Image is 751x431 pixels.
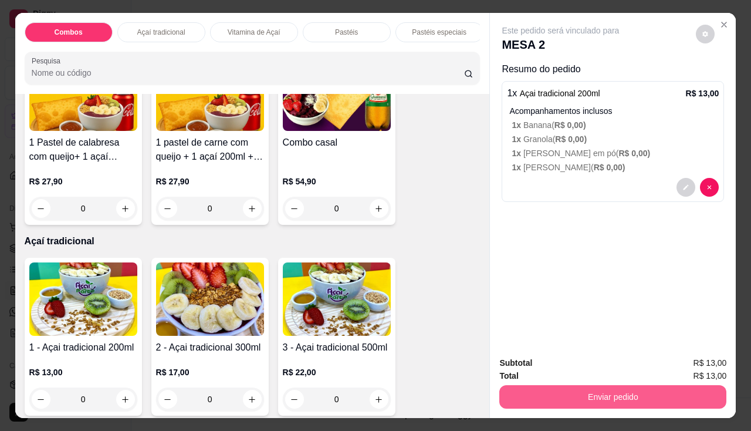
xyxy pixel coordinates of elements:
span: 1 x [512,149,523,158]
img: product-image [29,58,137,131]
button: decrease-product-quantity [696,25,715,43]
span: 1 x [512,120,523,130]
span: Açai tradicional 200ml [520,89,600,98]
img: product-image [156,262,264,336]
label: Pesquisa [32,56,65,66]
h4: Combo casal [283,136,391,150]
span: R$ 0,00 ) [618,149,650,158]
p: R$ 22,00 [283,366,391,378]
p: [PERSON_NAME] em pó ( [512,147,719,159]
p: R$ 13,00 [29,366,137,378]
p: Pastéis especiais [412,28,466,37]
button: Enviar pedido [499,385,726,409]
p: Açaí tradicional [25,234,481,248]
p: R$ 13,00 [686,87,719,99]
span: 1 x [512,163,523,172]
p: MESA 2 [502,36,619,53]
strong: Subtotal [499,358,532,368]
h4: 1 pastel de carne com queijo + 1 açaí 200ml + 1 refri lata 220ml [156,136,264,164]
h4: 1 - Açai tradicional 200ml [29,341,137,355]
p: Este pedido será vinculado para [502,25,619,36]
img: product-image [283,58,391,131]
p: 1 x [507,86,600,100]
p: Pastéis [335,28,358,37]
p: R$ 54,90 [283,176,391,187]
span: R$ 0,00 ) [594,163,625,172]
p: Vitamina de Açaí [228,28,280,37]
button: decrease-product-quantity [676,178,695,197]
span: R$ 13,00 [694,369,727,382]
p: Açaí tradicional [137,28,185,37]
p: Granola ( [512,133,719,145]
img: product-image [283,262,391,336]
p: Combos [55,28,83,37]
h4: 3 - Açai tradicional 500ml [283,341,391,355]
strong: Total [499,371,518,381]
p: R$ 27,90 [156,176,264,187]
h4: 1 Pastel de calabresa com queijo+ 1 açaí 200ml+ 1 refri lata 220ml [29,136,137,164]
p: R$ 27,90 [29,176,137,187]
button: Close [715,15,733,34]
input: Pesquisa [32,67,464,79]
span: 1 x [512,134,523,144]
img: product-image [29,262,137,336]
button: decrease-product-quantity [700,178,719,197]
p: Resumo do pedido [502,62,724,76]
span: R$ 0,00 ) [554,120,586,130]
p: Banana ( [512,119,719,131]
p: Acompanhamentos inclusos [509,105,719,117]
p: [PERSON_NAME] ( [512,161,719,173]
span: R$ 13,00 [694,356,727,369]
p: R$ 17,00 [156,366,264,378]
h4: 2 - Açai tradicional 300ml [156,341,264,355]
img: product-image [156,58,264,131]
span: R$ 0,00 ) [555,134,587,144]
